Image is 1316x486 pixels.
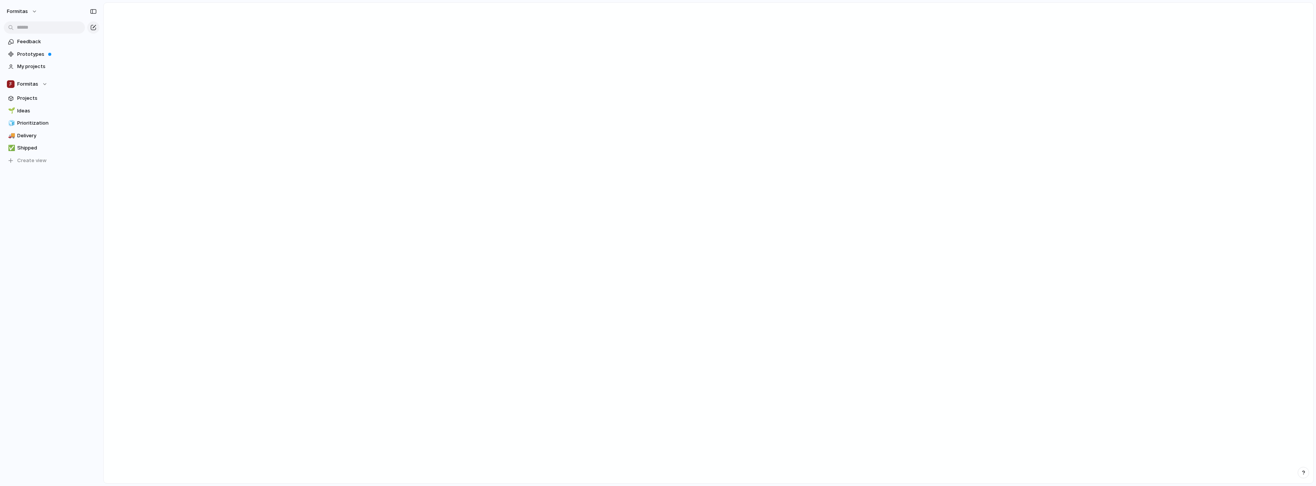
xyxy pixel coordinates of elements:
span: Prioritization [17,119,97,127]
a: My projects [4,61,99,72]
span: Create view [17,157,47,164]
a: 🌱Ideas [4,105,99,117]
button: 🧊 [7,119,15,127]
span: Prototypes [17,50,97,58]
div: 🧊 [8,119,13,128]
a: Prototypes [4,49,99,60]
button: Formitas [3,5,41,18]
span: Formitas [17,80,38,88]
div: 🚚 [8,131,13,140]
a: Projects [4,93,99,104]
div: ✅ [8,144,13,153]
a: Feedback [4,36,99,47]
div: 🌱 [8,106,13,115]
span: Shipped [17,144,97,152]
span: My projects [17,63,97,70]
button: Create view [4,155,99,166]
span: Projects [17,94,97,102]
span: Ideas [17,107,97,115]
button: 🚚 [7,132,15,140]
button: Formitas [4,78,99,90]
a: 🚚Delivery [4,130,99,141]
a: ✅Shipped [4,142,99,154]
span: Feedback [17,38,97,46]
span: Formitas [7,8,28,15]
button: ✅ [7,144,15,152]
span: Delivery [17,132,97,140]
a: 🧊Prioritization [4,117,99,129]
button: 🌱 [7,107,15,115]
